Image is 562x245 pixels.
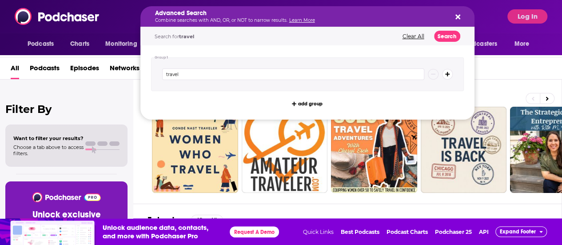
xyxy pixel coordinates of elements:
[13,135,84,141] span: Want to filter your results?
[449,36,510,52] button: open menu
[303,229,333,235] span: Quick Links
[400,33,427,40] button: Clear All
[508,36,541,52] button: open menu
[105,38,137,50] span: Monitoring
[21,36,65,52] button: open menu
[10,221,96,245] img: Insights visual
[386,229,427,235] a: Podcast Charts
[140,6,474,27] div: Search podcasts, credits, & more...
[16,209,117,241] h3: Unlock exclusive podcast insights and contacts
[298,101,323,106] span: add group
[5,103,128,116] h2: Filter By
[110,61,140,79] a: Networks
[340,229,379,235] a: Best Podcasts
[147,215,223,226] a: EpisodesView All
[179,33,194,40] span: travel
[500,229,536,235] span: Expand Footer
[155,33,194,40] span: Search for
[147,215,184,226] h2: Episodes
[13,144,84,157] span: Choose a tab above to access filters.
[103,223,223,240] span: Unlock audience data, contacts, and more with Podchaser Pro
[230,226,279,237] button: Request A Demo
[434,229,471,235] a: Podchaser 25
[478,229,488,235] a: API
[155,10,446,16] h5: Advanced Search
[191,215,223,225] button: View All
[32,192,101,202] img: Podchaser - Follow, Share and Rate Podcasts
[162,68,424,80] input: Type a keyword or phrase...
[507,9,547,24] button: Log In
[155,56,168,60] h4: Group 1
[11,61,19,79] a: All
[64,36,95,52] a: Charts
[514,38,530,50] span: More
[454,38,497,50] span: For Podcasters
[28,38,54,50] span: Podcasts
[289,98,325,109] button: add group
[15,8,100,25] img: Podchaser - Follow, Share and Rate Podcasts
[70,61,99,79] a: Episodes
[30,61,60,79] a: Podcasts
[155,18,446,23] p: Combine searches with AND, OR, or NOT to narrow results.
[434,31,460,42] button: Search
[495,226,547,237] button: Expand Footer
[70,38,89,50] span: Charts
[289,17,315,23] a: Learn More
[99,36,148,52] button: open menu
